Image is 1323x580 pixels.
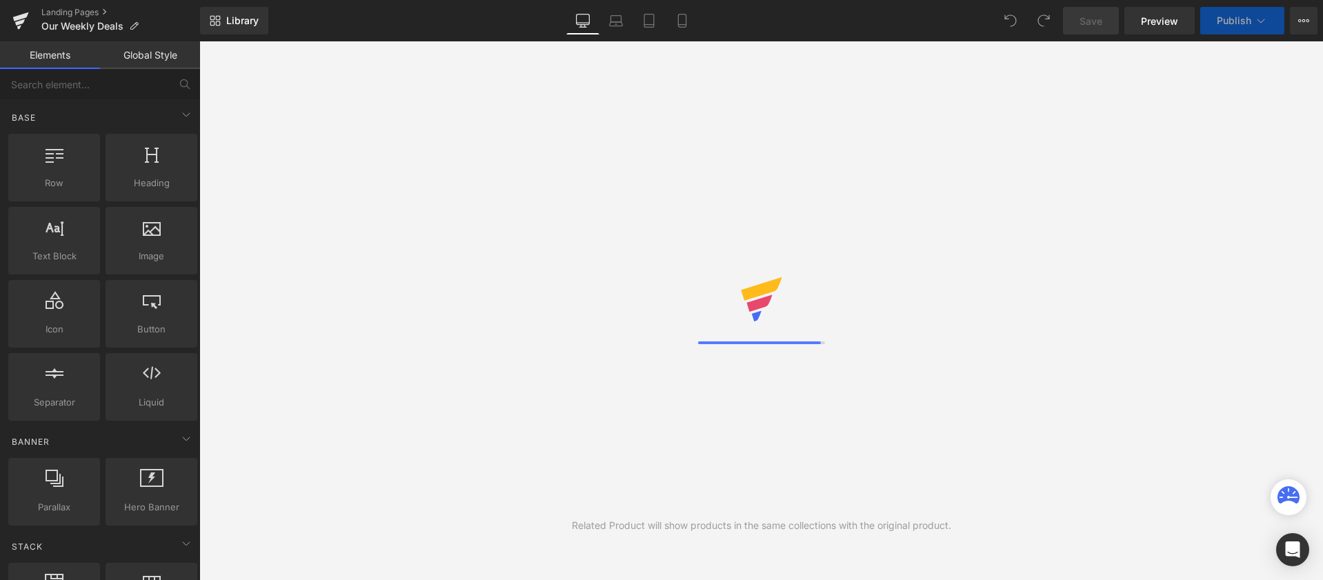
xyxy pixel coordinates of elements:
a: Desktop [566,7,599,34]
span: Separator [12,395,96,410]
a: Tablet [633,7,666,34]
span: Image [110,249,193,263]
span: Publish [1217,15,1251,26]
span: Banner [10,435,51,448]
span: Hero Banner [110,500,193,514]
span: Text Block [12,249,96,263]
button: More [1290,7,1317,34]
span: Heading [110,176,193,190]
button: Undo [997,7,1024,34]
span: Stack [10,540,44,553]
span: Base [10,111,37,124]
a: Preview [1124,7,1195,34]
a: Global Style [100,41,200,69]
span: Button [110,322,193,337]
div: Open Intercom Messenger [1276,533,1309,566]
div: Related Product will show products in the same collections with the original product. [572,518,951,533]
a: New Library [200,7,268,34]
button: Redo [1030,7,1057,34]
span: Liquid [110,395,193,410]
span: Preview [1141,14,1178,28]
span: Our Weekly Deals [41,21,123,32]
span: Icon [12,322,96,337]
span: Save [1080,14,1102,28]
a: Landing Pages [41,7,200,18]
span: Parallax [12,500,96,514]
button: Publish [1200,7,1284,34]
span: Row [12,176,96,190]
span: Library [226,14,259,27]
a: Mobile [666,7,699,34]
a: Laptop [599,7,633,34]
